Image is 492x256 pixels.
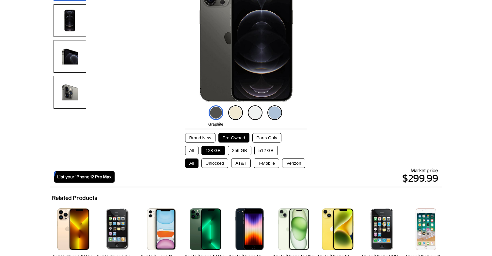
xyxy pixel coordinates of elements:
[201,146,225,155] button: 128 GB
[185,133,215,143] button: Brand New
[231,158,251,168] button: AT&T
[322,208,353,250] img: iPhone 14
[209,105,223,120] img: graphite-icon
[228,146,251,155] button: 256 GB
[282,158,305,168] button: Verizon
[185,158,198,168] button: All
[218,133,249,143] button: Pre-Owned
[54,76,86,109] img: Camera
[371,208,393,250] img: iPhone 3GS
[254,158,279,168] button: T-Mobile
[267,105,282,120] img: pacific-blue-icon
[228,105,243,120] img: gold-icon
[416,208,436,250] img: iPhone 7 Plus
[254,146,278,155] button: 512 GB
[252,133,281,143] button: Parts Only
[278,208,309,250] img: iPhone 15 Plus
[57,174,112,180] span: List your iPhone 12 Pro Max
[147,208,176,250] img: iPhone 11
[185,146,198,155] button: All
[57,208,90,250] img: iPhone 13 Pro
[54,4,86,37] img: Front
[115,170,438,186] p: $299.99
[52,194,97,202] h2: Related Products
[54,171,115,183] a: List your iPhone 12 Pro Max
[235,208,264,250] img: iPhone SE 3rd Gen
[106,208,129,250] img: iPhone 3G
[115,167,438,186] div: Market price
[201,158,229,168] button: Unlocked
[248,105,262,120] img: silver-icon
[54,40,86,73] img: Side
[208,122,223,127] span: Graphite
[190,208,221,250] img: iPhone 13 Pro Max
